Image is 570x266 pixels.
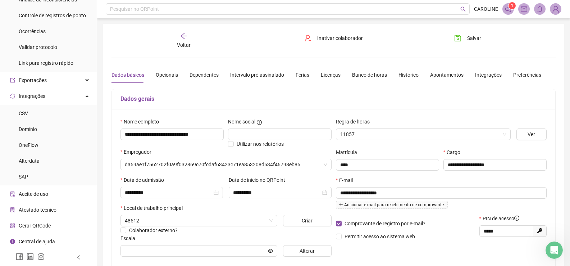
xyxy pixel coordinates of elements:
[125,215,273,226] span: 48512
[10,223,15,228] span: qrcode
[19,191,48,197] span: Aceite de uso
[509,2,516,9] sup: 1
[460,6,466,12] span: search
[19,60,73,66] span: Link para registro rápido
[454,35,461,42] span: save
[10,191,15,197] span: audit
[76,255,81,260] span: left
[111,71,144,79] div: Dados básicos
[19,93,45,99] span: Integrações
[528,130,535,138] span: Ver
[10,239,15,244] span: info-circle
[336,148,362,156] label: Matrícula
[19,44,57,50] span: Validar protocolo
[449,32,487,44] button: Salvar
[120,148,156,156] label: Empregador
[505,6,511,12] span: notification
[521,6,527,12] span: mail
[19,77,47,83] span: Exportações
[398,71,419,79] div: Histórico
[177,42,191,48] span: Voltar
[19,28,46,34] span: Ocorrências
[336,201,448,209] span: Adicionar e-mail para recebimento de comprovante.
[120,118,164,126] label: Nome completo
[125,159,327,170] span: da59ae1f7562702f0a9f032869c70fcdaf63423c71ea853208d534f46798eb86
[283,245,332,257] button: Alterar
[10,78,15,83] span: export
[120,234,140,242] label: Escala
[19,111,28,116] span: CSV
[228,118,255,126] span: Nome social
[268,248,273,253] span: eye
[19,207,56,213] span: Atestado técnico
[537,6,543,12] span: bell
[229,176,290,184] label: Data de início no QRPoint
[230,71,284,79] div: Intervalo pré-assinalado
[513,71,541,79] div: Preferências
[16,253,23,260] span: facebook
[511,3,514,8] span: 1
[336,176,357,184] label: E-mail
[345,221,425,226] span: Comprovante de registro por e-mail?
[550,4,561,14] img: 89421
[336,118,374,126] label: Regra de horas
[120,95,547,103] h5: Dados gerais
[120,176,169,184] label: Data de admissão
[546,242,563,259] iframe: Intercom live chat
[27,253,34,260] span: linkedin
[10,207,15,212] span: solution
[257,120,262,125] span: info-circle
[190,71,219,79] div: Dependentes
[10,94,15,99] span: sync
[19,142,38,148] span: OneFlow
[474,5,498,13] span: CAROLINE
[467,34,481,42] span: Salvar
[516,129,547,140] button: Ver
[300,247,315,255] span: Alterar
[120,204,187,212] label: Local de trabalho principal
[340,129,506,140] span: 11857
[321,71,341,79] div: Licenças
[283,215,332,226] button: Criar
[19,126,37,132] span: Domínio
[237,141,284,147] span: Utilizar nos relatórios
[19,223,51,229] span: Gerar QRCode
[180,32,187,40] span: arrow-left
[19,239,55,244] span: Central de ajuda
[339,202,343,207] span: plus
[296,71,309,79] div: Férias
[37,253,45,260] span: instagram
[443,148,465,156] label: Cargo
[317,34,363,42] span: Inativar colaborador
[19,13,86,18] span: Controle de registros de ponto
[352,71,387,79] div: Banco de horas
[514,216,519,221] span: info-circle
[304,35,311,42] span: user-delete
[19,174,28,180] span: SAP
[302,217,313,225] span: Criar
[19,158,40,164] span: Alterdata
[475,71,502,79] div: Integrações
[430,71,464,79] div: Apontamentos
[129,227,178,233] span: Colaborador externo?
[483,215,519,222] span: PIN de acesso
[345,234,415,239] span: Permitir acesso ao sistema web
[156,71,178,79] div: Opcionais
[299,32,368,44] button: Inativar colaborador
